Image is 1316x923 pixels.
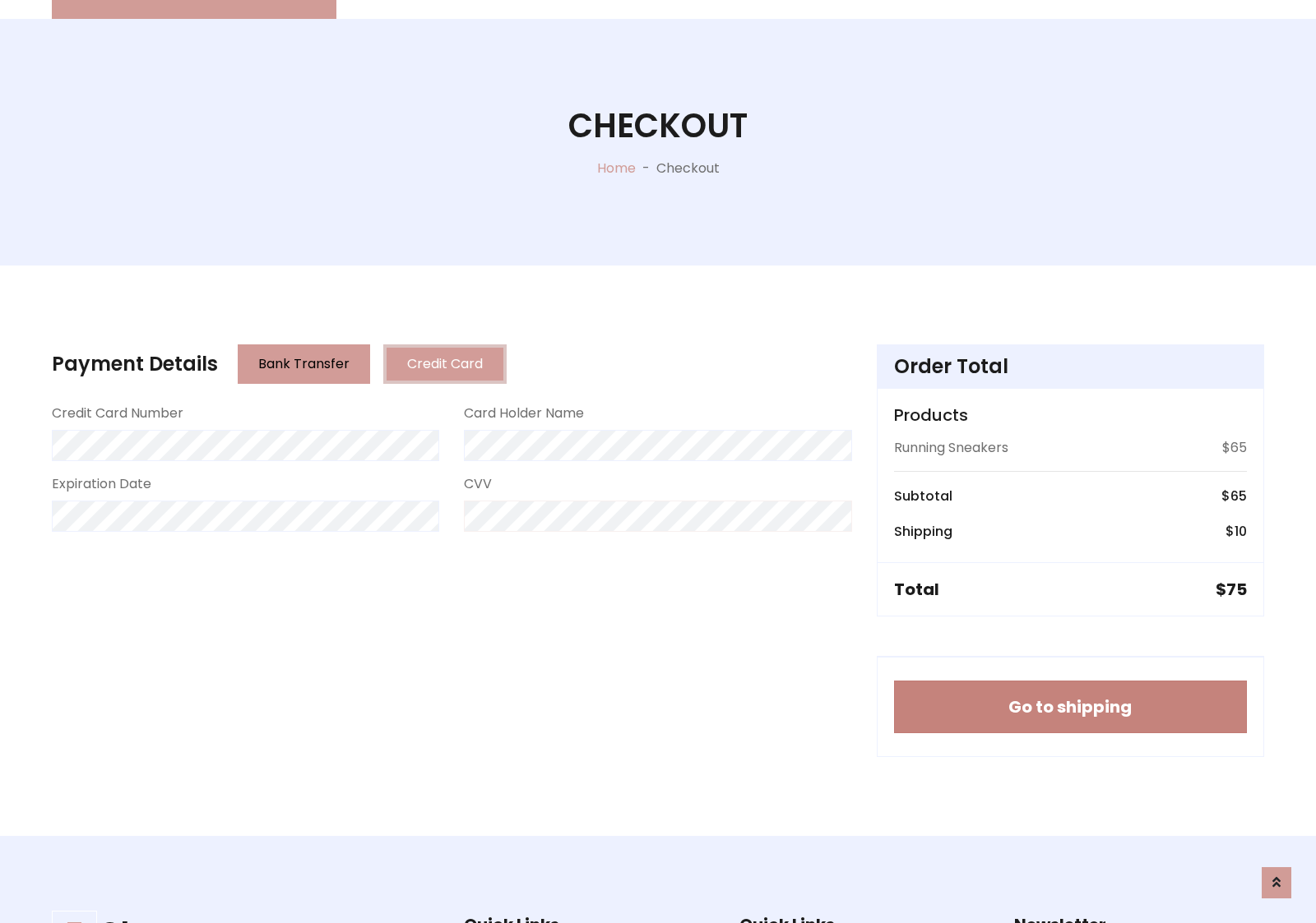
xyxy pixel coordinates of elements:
h5: Total [894,579,939,599]
h4: Order Total [894,355,1247,379]
h6: Subtotal [894,488,952,504]
button: Bank Transfer [238,344,370,384]
h4: Payment Details [52,353,218,376]
p: $65 [1222,438,1247,458]
label: Expiration Date [52,474,151,494]
span: 10 [1235,522,1247,541]
p: Checkout [656,159,720,178]
p: Running Sneakers [894,438,1008,458]
h6: Shipping [894,524,952,539]
h6: $ [1226,524,1247,539]
button: Credit Card [383,344,507,384]
label: Credit Card Number [52,404,183,423]
p: - [636,159,656,178]
a: Home [597,159,636,178]
button: Go to shipping [894,681,1247,733]
label: Card Holder Name [464,404,584,423]
span: 65 [1230,487,1247,505]
h6: $ [1221,488,1247,504]
h5: Products [894,405,1247,425]
h5: $ [1216,579,1247,599]
span: 75 [1226,578,1247,601]
label: CVV [464,474,492,494]
h1: Checkout [568,106,748,145]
